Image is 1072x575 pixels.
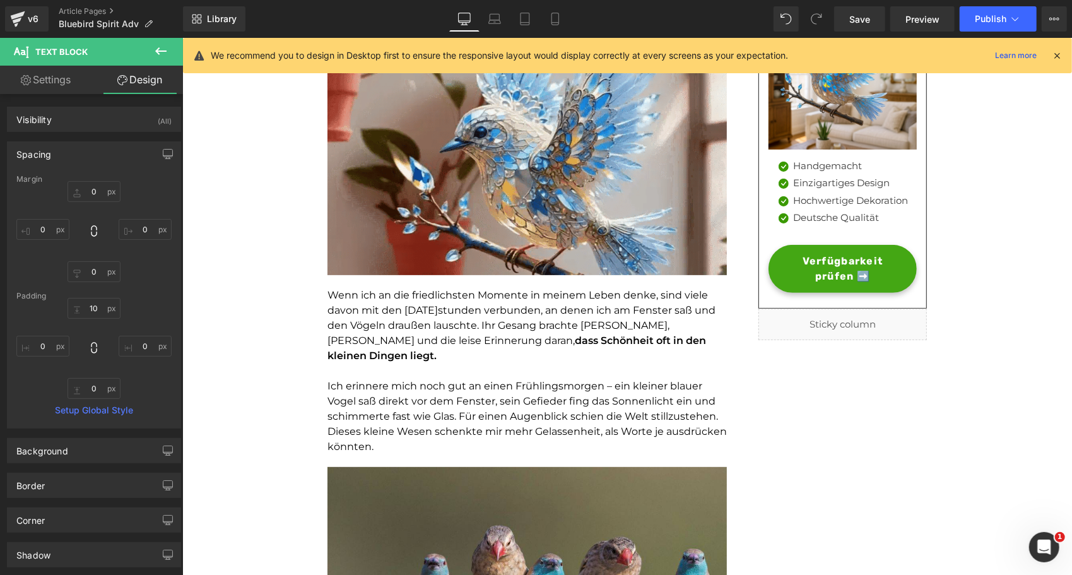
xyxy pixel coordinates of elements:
[5,6,49,32] a: v6
[68,261,121,282] input: 0
[59,19,139,29] span: Bluebird Spirit Adv
[16,508,45,526] div: Corner
[16,142,51,160] div: Spacing
[68,378,121,399] input: 0
[540,6,570,32] a: Mobile
[25,11,41,27] div: v6
[16,543,50,560] div: Shadow
[145,251,533,324] font: dass Schönheit oft in den kleinen Dingen liegt.
[16,175,172,184] div: Margin
[183,6,245,32] a: New Library
[68,181,121,202] input: 0
[611,121,726,136] p: Handgemacht
[804,6,829,32] button: Redo
[905,13,939,26] span: Preview
[16,405,172,415] a: Setup Global Style
[890,6,955,32] a: Preview
[59,6,183,16] a: Article Pages
[16,219,69,240] input: 0
[16,107,52,125] div: Visibility
[211,49,788,62] p: We recommend you to design in Desktop first to ensure the responsive layout would display correct...
[145,342,545,415] span: Ich erinnere mich noch gut an einen Frühlingsmorgen – ein kleiner blauer Vogel saß direkt vor dem...
[119,219,172,240] input: 0
[975,14,1006,24] span: Publish
[599,216,721,246] span: Verfügbarkeit prüfen ➡️
[510,6,540,32] a: Tablet
[1055,532,1065,542] span: 1
[849,13,870,26] span: Save
[990,48,1042,63] a: Learn more
[94,66,186,94] a: Design
[960,6,1037,32] button: Publish
[145,251,533,309] span: Wenn ich an die friedlichsten Momente in meinem Leben denke, sind viele davon mit den [DATE]stund...
[586,207,734,255] a: Verfügbarkeit prüfen ➡️
[774,6,799,32] button: Undo
[35,47,88,57] span: Text Block
[158,107,172,128] div: (All)
[611,138,726,153] p: Einzigartiges Design
[1042,6,1067,32] button: More
[16,336,69,357] input: 0
[611,173,726,187] p: Deutsche Qualität
[119,336,172,357] input: 0
[449,6,480,32] a: Desktop
[68,298,121,319] input: 0
[611,156,726,170] p: Hochwertige Dekoration
[1029,532,1059,562] iframe: Intercom live chat
[207,13,237,25] span: Library
[16,473,45,491] div: Border
[16,292,172,300] div: Padding
[480,6,510,32] a: Laptop
[16,439,68,456] div: Background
